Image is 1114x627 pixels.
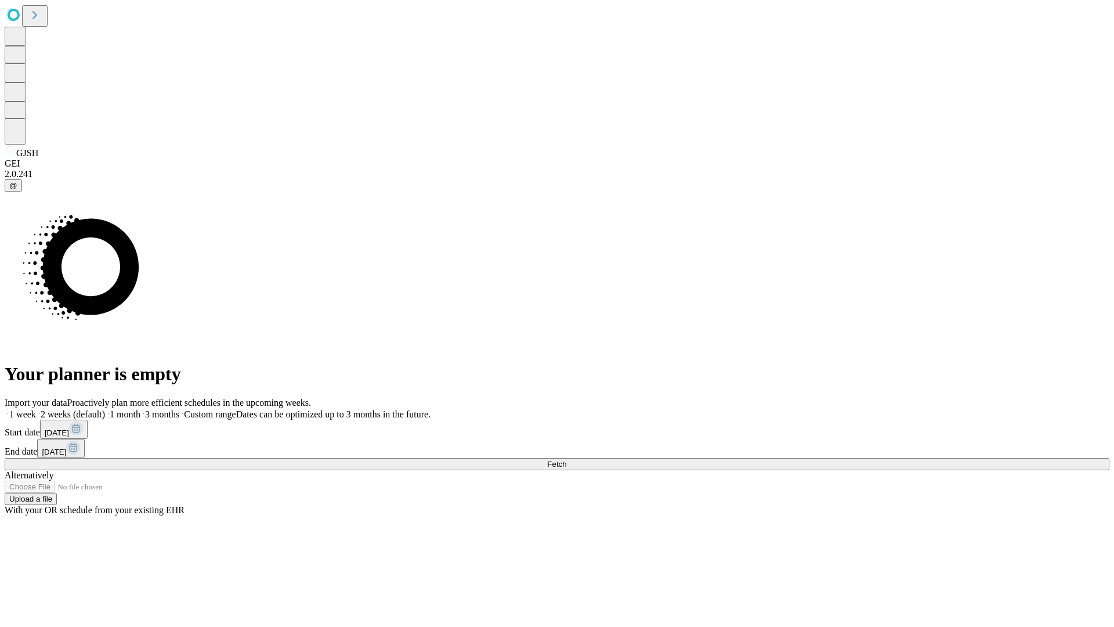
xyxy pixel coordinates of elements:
button: [DATE] [37,439,85,458]
button: @ [5,179,22,192]
button: Fetch [5,458,1109,470]
span: Proactively plan more efficient schedules in the upcoming weeks. [67,398,311,408]
div: End date [5,439,1109,458]
span: Dates can be optimized up to 3 months in the future. [236,409,431,419]
h1: Your planner is empty [5,363,1109,385]
button: [DATE] [40,420,88,439]
span: Custom range [184,409,236,419]
span: 2 weeks (default) [41,409,105,419]
span: 3 months [145,409,179,419]
span: Import your data [5,398,67,408]
span: [DATE] [42,448,66,456]
div: GEI [5,158,1109,169]
button: Upload a file [5,493,57,505]
div: 2.0.241 [5,169,1109,179]
span: Fetch [547,460,566,469]
span: Alternatively [5,470,53,480]
span: GJSH [16,148,38,158]
span: With your OR schedule from your existing EHR [5,505,185,515]
span: [DATE] [45,428,69,437]
span: 1 week [9,409,36,419]
span: @ [9,181,17,190]
div: Start date [5,420,1109,439]
span: 1 month [110,409,140,419]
